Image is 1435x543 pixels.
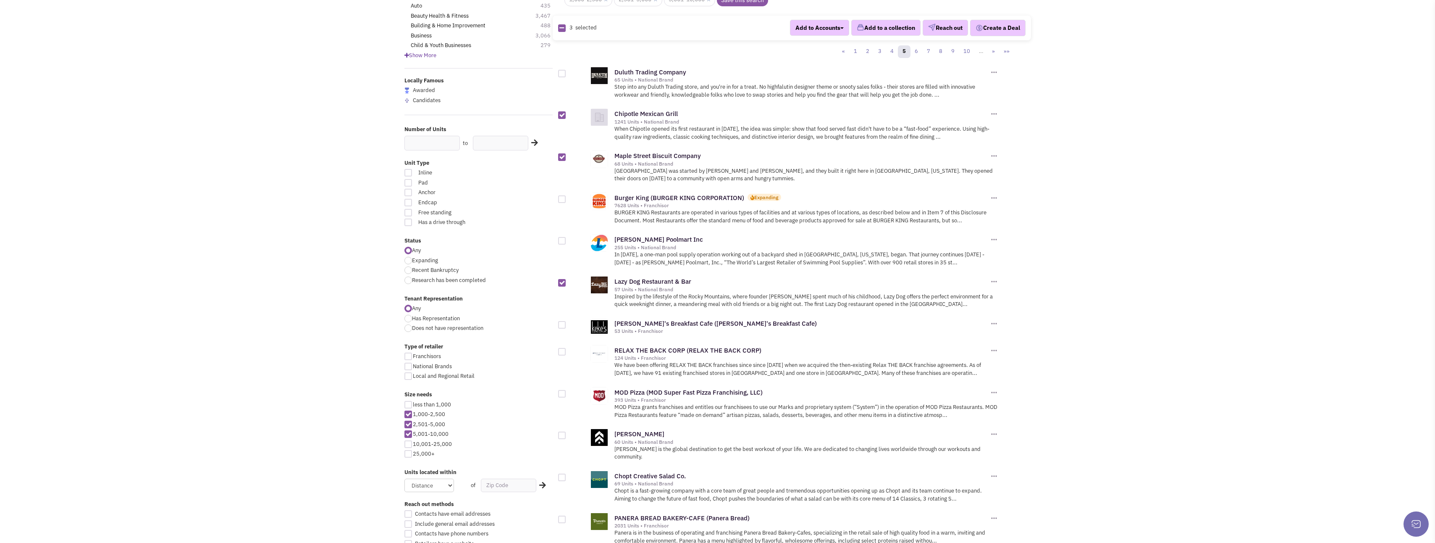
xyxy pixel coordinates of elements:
button: Create a Deal [970,20,1026,37]
label: Size needs [404,391,553,399]
div: 53 Units • Franchisor [614,328,989,335]
a: »» [999,45,1014,58]
label: to [463,140,468,148]
div: 65 Units • National Brand [614,76,989,83]
div: Expanding [754,194,778,201]
div: 124 Units • Franchisor [614,355,989,361]
a: » [987,45,1000,58]
img: Rectangle.png [558,24,566,32]
span: Free standing [413,209,506,217]
p: In [DATE], a one-man pool supply operation working out of a backyard shed in [GEOGRAPHIC_DATA], [... [614,251,999,266]
a: 4 [886,45,898,58]
img: locallyfamous-upvote.png [404,98,409,103]
a: Burger King (BURGER KING CORPORATION) [614,194,744,202]
span: Contacts have phone numbers [415,530,488,537]
a: Maple Street Biscuit Company [614,152,701,160]
img: Deal-Dollar.png [976,24,983,33]
a: [PERSON_NAME] [614,430,664,438]
div: 1241 Units • National Brand [614,119,989,125]
span: Has Representation [412,315,460,322]
a: … [974,45,988,58]
a: Auto [411,2,422,10]
span: Endcap [413,199,506,207]
a: [PERSON_NAME] Poolmart Inc [614,235,703,243]
p: MOD Pizza grants franchises and entitles our franchisees to use our Marks and proprietary system ... [614,403,999,419]
input: Zip Code [481,479,536,492]
a: MOD Pizza (MOD Super Fast Pizza Franchising, LLC) [614,388,763,396]
label: Reach out methods [404,501,553,509]
span: 488 [540,22,559,30]
label: Number of Units [404,126,553,134]
a: 2 [861,45,874,58]
label: Status [404,237,553,245]
div: 57 Units • National Brand [614,286,989,293]
span: Awarded [413,87,435,94]
a: 1 [849,45,862,58]
span: Pad [413,179,506,187]
a: 10 [959,45,975,58]
span: 3 [569,24,573,31]
span: Does not have representation [412,324,483,332]
span: Include general email addresses [415,520,495,527]
span: less than 1,000 [413,401,451,408]
span: Any [412,247,421,254]
span: Inline [413,169,506,177]
label: Locally Famous [404,77,553,85]
img: icon-collection-lavender.png [857,24,864,31]
span: 1,000-2,500 [413,411,445,418]
a: Lazy Dog Restaurant & Bar [614,277,691,285]
p: BURGER KING Restaurants are operated in various types of facilities and at various types of locat... [614,209,999,224]
span: Has a drive through [413,219,506,227]
span: 10,001-25,000 [413,440,452,448]
span: Recent Bankruptcy [412,266,459,274]
button: Reach out [923,20,968,36]
a: 7 [922,45,935,58]
span: Anchor [413,189,506,197]
p: Step into any Duluth Trading store, and you're in for a treat. No highfalutin designer theme or s... [614,83,999,99]
p: Inspired by the lifestyle of the Rocky Mountains, where founder [PERSON_NAME] spent much of his c... [614,293,999,308]
div: 255 Units • National Brand [614,244,989,251]
p: [PERSON_NAME] is the global destination to get the best workout of your life. We are dedicated to... [614,445,999,461]
span: 279 [540,42,559,50]
span: 2,501-5,000 [413,421,445,428]
button: Add to Accounts [790,20,849,36]
span: of [471,482,475,489]
div: 69 Units • National Brand [614,480,989,487]
div: 7628 Units • Franchisor [614,202,989,209]
a: Building & Home Improvement [411,22,485,30]
label: Tenant Representation [404,295,553,303]
a: PANERA BREAD BAKERY-CAFE (Panera Bread) [614,514,750,522]
span: Expanding [412,257,438,264]
span: Candidates [413,97,441,104]
span: 5,001-10,000 [413,430,449,438]
a: 9 [947,45,959,58]
a: « [837,45,850,58]
span: Franchisors [413,353,441,360]
div: 2031 Units • Franchisor [614,522,989,529]
div: Search Nearby [526,137,539,148]
a: 6 [910,45,923,58]
a: Chopt Creative Salad Co. [614,472,686,480]
div: 68 Units • National Brand [614,161,989,167]
span: 435 [540,2,559,10]
div: 60 Units • National Brand [614,439,989,445]
a: [PERSON_NAME]'s Breakfast Cafe ([PERSON_NAME]'s Breakfast Cafe) [614,319,817,327]
span: Contacts have email addresses [415,510,491,517]
img: VectorPaper_Plane.png [928,24,936,31]
div: Search Nearby [534,480,547,491]
span: selected [575,24,597,31]
label: Units located within [404,469,553,477]
span: 25,000+ [413,450,435,457]
span: Any [412,305,421,312]
a: Business [411,32,432,40]
a: Chipotle Mexican Grill [614,110,678,118]
a: 3 [874,45,886,58]
p: Chopt is a fast-growing company with a core team of great people and tremendous opportunities ope... [614,487,999,503]
span: 3,467 [535,12,559,20]
p: [GEOGRAPHIC_DATA] was started by [PERSON_NAME] and [PERSON_NAME], and they built it right here in... [614,167,999,183]
label: Type of retailer [404,343,553,351]
p: We have been offering RELAX THE BACK franchises since since [DATE] when we acquired the then-exis... [614,361,999,377]
a: Child & Youth Businesses [411,42,471,50]
a: Duluth Trading Company [614,68,686,76]
div: 393 Units • Franchisor [614,397,989,403]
